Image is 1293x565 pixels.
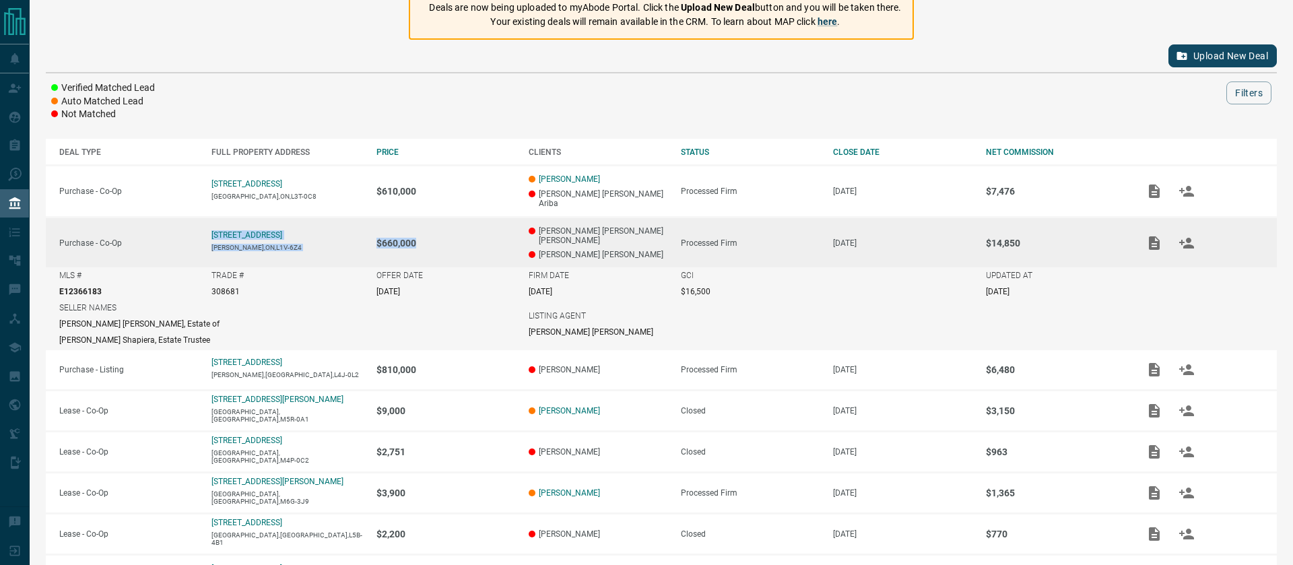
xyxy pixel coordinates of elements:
[681,365,820,374] div: Processed Firm
[59,287,102,296] p: E12366183
[529,365,667,374] p: [PERSON_NAME]
[211,395,343,404] a: [STREET_ADDRESS][PERSON_NAME]
[681,271,694,280] p: GCI
[529,250,667,259] p: [PERSON_NAME] [PERSON_NAME]
[59,238,198,248] p: Purchase - Co-Op
[833,406,972,416] p: [DATE]
[376,364,515,375] p: $810,000
[986,287,1009,296] p: [DATE]
[1138,488,1170,498] span: Add / View Documents
[211,449,362,464] p: [GEOGRAPHIC_DATA],[GEOGRAPHIC_DATA],M4P-0C2
[529,287,552,296] p: [DATE]
[529,147,667,157] div: CLIENTS
[1138,406,1170,416] span: Add / View Documents
[986,529,1125,539] p: $770
[529,327,653,337] p: [PERSON_NAME] [PERSON_NAME]
[211,179,282,189] a: [STREET_ADDRESS]
[376,271,423,280] p: OFFER DATE
[1170,529,1203,539] span: Match Clients
[1138,186,1170,195] span: Add / View Documents
[211,244,362,251] p: [PERSON_NAME],ON,L1V-6Z4
[211,230,282,240] a: [STREET_ADDRESS]
[1170,238,1203,247] span: Match Clients
[1170,406,1203,416] span: Match Clients
[529,189,667,208] p: [PERSON_NAME] [PERSON_NAME] Ariba
[681,187,820,196] div: Processed Firm
[986,186,1125,197] p: $7,476
[211,436,282,445] a: [STREET_ADDRESS]
[59,365,198,374] p: Purchase - Listing
[429,1,901,15] p: Deals are now being uploaded to myAbode Portal. Click the button and you will be taken there.
[1138,447,1170,457] span: Add / View Documents
[986,147,1125,157] div: NET COMMISSION
[986,446,1125,457] p: $963
[376,405,515,416] p: $9,000
[681,488,820,498] div: Processed Firm
[986,364,1125,375] p: $6,480
[529,226,667,245] p: [PERSON_NAME] [PERSON_NAME] [PERSON_NAME]
[539,406,600,416] a: [PERSON_NAME]
[429,15,901,29] p: Your existing deals will remain available in the CRM. To learn about MAP click .
[211,371,362,378] p: [PERSON_NAME],[GEOGRAPHIC_DATA],L4J-0L2
[59,335,210,345] p: [PERSON_NAME] Shapiera, Estate Trustee
[681,287,710,296] p: $16,500
[833,147,972,157] div: CLOSE DATE
[211,477,343,486] a: [STREET_ADDRESS][PERSON_NAME]
[833,365,972,374] p: [DATE]
[59,319,220,329] p: [PERSON_NAME] [PERSON_NAME], Estate of
[211,147,362,157] div: FULL PROPERTY ADDRESS
[986,271,1032,280] p: UPDATED AT
[818,16,838,27] a: here
[529,311,586,321] p: LISTING AGENT
[529,271,569,280] p: FIRM DATE
[539,174,600,184] a: [PERSON_NAME]
[59,447,198,457] p: Lease - Co-Op
[376,287,400,296] p: [DATE]
[59,488,198,498] p: Lease - Co-Op
[376,186,515,197] p: $610,000
[59,271,81,280] p: MLS #
[51,95,155,108] li: Auto Matched Lead
[211,531,362,546] p: [GEOGRAPHIC_DATA],[GEOGRAPHIC_DATA],L5B-4B1
[539,488,600,498] a: [PERSON_NAME]
[1226,81,1271,104] button: Filters
[833,488,972,498] p: [DATE]
[211,408,362,423] p: [GEOGRAPHIC_DATA],[GEOGRAPHIC_DATA],M5R-0A1
[59,406,198,416] p: Lease - Co-Op
[681,447,820,457] div: Closed
[833,447,972,457] p: [DATE]
[376,238,515,248] p: $660,000
[986,238,1125,248] p: $14,850
[211,193,362,200] p: [GEOGRAPHIC_DATA],ON,L3T-0C8
[833,187,972,196] p: [DATE]
[1168,44,1277,67] button: Upload New Deal
[529,529,667,539] p: [PERSON_NAME]
[376,488,515,498] p: $3,900
[59,187,198,196] p: Purchase - Co-Op
[59,303,117,312] p: SELLER NAMES
[681,529,820,539] div: Closed
[376,529,515,539] p: $2,200
[1138,365,1170,374] span: Add / View Documents
[1170,365,1203,374] span: Match Clients
[376,446,515,457] p: $2,751
[986,488,1125,498] p: $1,365
[681,406,820,416] div: Closed
[529,447,667,457] p: [PERSON_NAME]
[211,358,282,367] a: [STREET_ADDRESS]
[986,405,1125,416] p: $3,150
[51,108,155,121] li: Not Matched
[1170,186,1203,195] span: Match Clients
[1170,447,1203,457] span: Match Clients
[211,490,362,505] p: [GEOGRAPHIC_DATA],[GEOGRAPHIC_DATA],M6G-3J9
[59,147,198,157] div: DEAL TYPE
[211,518,282,527] a: [STREET_ADDRESS]
[833,238,972,248] p: [DATE]
[1170,488,1203,498] span: Match Clients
